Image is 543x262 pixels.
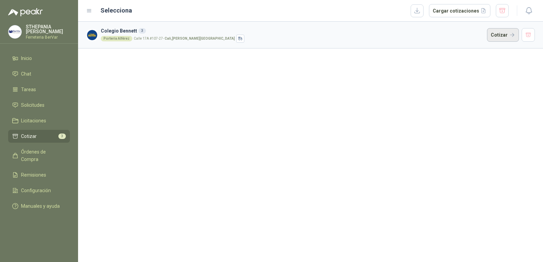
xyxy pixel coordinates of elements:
[8,145,70,166] a: Órdenes de Compra
[8,184,70,197] a: Configuración
[134,37,235,40] p: Calle 17A #107-27 -
[21,70,31,78] span: Chat
[8,25,21,38] img: Company Logo
[21,202,60,210] span: Manuales y ayuda
[86,29,98,41] img: Company Logo
[21,133,37,140] span: Cotizar
[8,130,70,143] a: Cotizar3
[100,6,132,15] h2: Selecciona
[21,101,44,109] span: Solicitudes
[165,37,235,40] strong: Cali , [PERSON_NAME][GEOGRAPHIC_DATA]
[8,67,70,80] a: Chat
[21,117,46,124] span: Licitaciones
[101,36,132,41] div: Portería Alférez
[58,134,66,139] span: 3
[21,148,63,163] span: Órdenes de Compra
[21,86,36,93] span: Tareas
[138,28,146,34] div: 3
[21,187,51,194] span: Configuración
[21,171,46,179] span: Remisiones
[8,99,70,112] a: Solicitudes
[8,168,70,181] a: Remisiones
[26,35,70,39] p: Ferreteria BerVar
[8,52,70,65] a: Inicio
[8,114,70,127] a: Licitaciones
[21,55,32,62] span: Inicio
[26,24,70,34] p: STHEPANIA [PERSON_NAME]
[8,83,70,96] a: Tareas
[429,4,490,18] button: Cargar cotizaciones
[8,8,43,16] img: Logo peakr
[8,200,70,213] a: Manuales y ayuda
[487,28,519,42] button: Cotizar
[101,27,484,35] h3: Colegio Bennett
